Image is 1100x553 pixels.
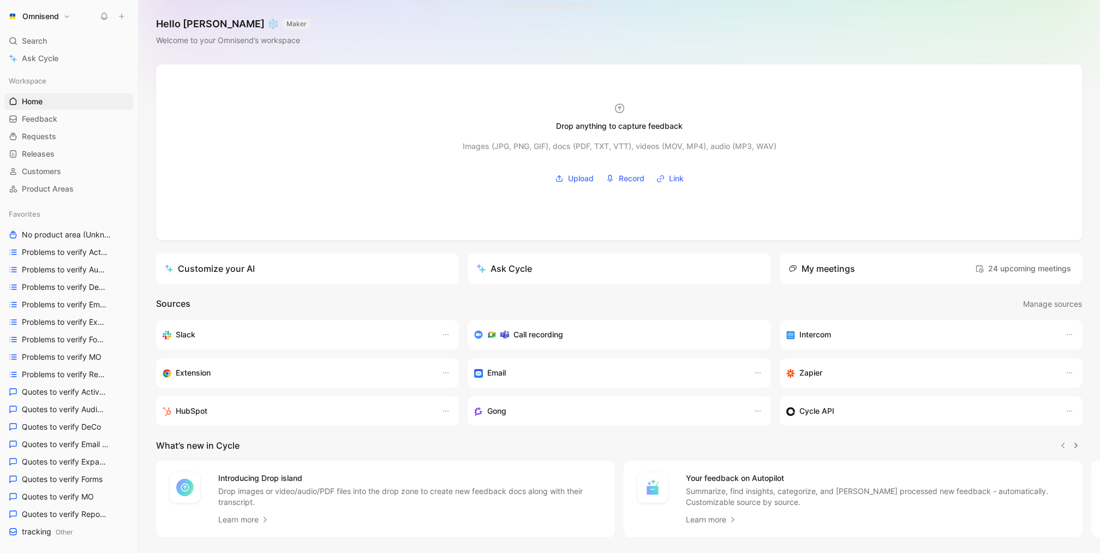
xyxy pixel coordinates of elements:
span: Ask Cycle [22,52,58,65]
h4: Your feedback on Autopilot [686,472,1069,485]
a: Problems to verify MO [4,349,134,365]
a: Ask Cycle [4,50,134,67]
p: Drop images or video/audio/PDF files into the drop zone to create new feedback docs along with th... [218,486,602,508]
span: Workspace [9,75,46,86]
span: Search [22,34,47,47]
button: Record [602,170,648,187]
div: Ask Cycle [476,262,532,275]
a: trackingOther [4,524,134,540]
a: Quotes to verify Activation [4,384,134,400]
a: Requests [4,128,134,145]
a: Quotes to verify Audience [4,401,134,418]
h1: Omnisend [22,11,59,21]
button: Ask Cycle [468,253,770,284]
a: Home [4,93,134,110]
a: Problems to verify Audience [4,261,134,278]
span: Problems to verify Reporting [22,369,109,380]
h3: Cycle API [799,405,834,418]
span: Quotes to verify MO [22,491,94,502]
span: Requests [22,131,56,142]
span: Link [669,172,684,185]
span: Manage sources [1023,298,1082,311]
div: Favorites [4,206,134,222]
span: Problems to verify Email Builder [22,299,110,310]
span: tracking [22,526,73,538]
a: Problems to verify Expansion [4,314,134,330]
a: Product Areas [4,181,134,197]
span: Problems to verify Expansion [22,317,109,328]
button: MAKER [283,19,310,29]
span: Customers [22,166,61,177]
span: Quotes to verify Email builder [22,439,109,450]
div: Workspace [4,73,134,89]
span: No product area (Unknowns) [22,229,112,241]
div: My meetings [788,262,855,275]
a: Problems to verify Reporting [4,366,134,383]
a: Learn more [218,513,270,526]
span: Problems to verify DeCo [22,282,106,293]
a: Problems to verify DeCo [4,279,134,295]
div: Capture feedback from anywhere on the web [163,366,431,379]
a: Learn more [686,513,737,526]
h1: Hello [PERSON_NAME] ❄️ [156,17,310,31]
span: Record [619,172,644,185]
span: Quotes to verify Activation [22,386,107,397]
span: Quotes to verify DeCo [22,421,101,432]
a: Quotes to verify DeCo [4,419,134,435]
button: Manage sources [1023,297,1083,311]
h3: Intercom [799,328,831,341]
a: Quotes to verify Expansion [4,454,134,470]
div: Record & transcribe meetings from Zoom, Meet & Teams. [474,328,755,341]
span: Problems to verify Forms [22,334,106,345]
a: Problems to verify Email Builder [4,296,134,313]
button: OmnisendOmnisend [4,9,73,24]
h3: HubSpot [176,405,207,418]
p: Summarize, find insights, categorize, and [PERSON_NAME] processed new feedback - automatically. C... [686,486,1069,508]
h4: Introducing Drop island [218,472,602,485]
span: Problems to verify Audience [22,264,109,275]
div: Capture feedback from thousands of sources with Zapier (survey results, recordings, sheets, etc). [786,366,1054,379]
span: Feedback [22,114,57,124]
button: 24 upcoming meetings [972,260,1074,277]
span: Favorites [9,209,40,219]
div: Customize your AI [165,262,255,275]
a: Quotes to verify Forms [4,471,134,487]
a: Feedback [4,111,134,127]
h3: Zapier [799,366,822,379]
a: Customize your AI [156,253,459,284]
span: 24 upcoming meetings [975,262,1071,275]
span: Quotes to verify Audience [22,404,107,415]
div: Images (JPG, PNG, GIF), docs (PDF, TXT, VTT), videos (MOV, MP4), audio (MP3, WAV) [463,140,776,153]
img: Omnisend [7,11,18,22]
h2: What’s new in Cycle [156,439,240,452]
span: Quotes to verify Reporting [22,509,107,520]
h3: Gong [487,405,506,418]
span: Problems to verify Activation [22,247,109,258]
div: Search [4,33,134,49]
span: Problems to verify MO [22,352,101,362]
h2: Sources [156,297,190,311]
a: Problems to verify Forms [4,331,134,348]
a: Releases [4,146,134,162]
div: Capture feedback from your incoming calls [474,405,742,418]
a: Quotes to verify MO [4,489,134,505]
h3: Call recording [513,328,563,341]
div: Drop anything to capture feedback [556,120,683,133]
h3: Extension [176,366,211,379]
h3: Email [487,366,506,379]
div: Sync your customers, send feedback and get updates in Intercom [786,328,1054,341]
button: Upload [551,170,597,187]
a: No product area (Unknowns) [4,227,134,243]
button: Link [653,170,687,187]
span: Home [22,96,43,107]
div: Sync customers & send feedback from custom sources. Get inspired by our favorite use case [786,405,1054,418]
span: Product Areas [22,183,74,194]
span: Other [56,528,73,536]
a: Customers [4,163,134,180]
div: Sync your customers, send feedback and get updates in Slack [163,328,431,341]
div: Welcome to your Omnisend’s workspace [156,34,310,47]
span: Upload [568,172,594,185]
a: Problems to verify Activation [4,244,134,260]
a: Quotes to verify Email builder [4,436,134,453]
span: Releases [22,148,55,159]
